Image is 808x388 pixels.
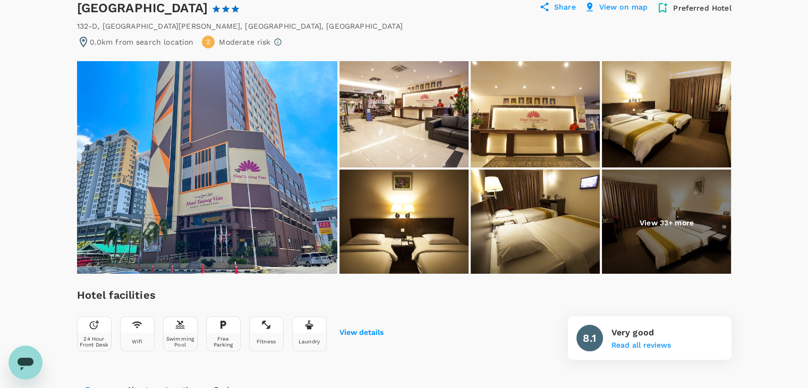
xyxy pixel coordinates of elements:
button: Read all reviews [611,341,671,350]
img: Room [602,170,731,276]
img: Room [602,61,731,167]
div: Laundry [299,339,320,344]
p: View 33+ more [640,217,694,228]
p: View on map [599,2,648,14]
div: Wifi [132,339,143,344]
p: Moderate risk [219,37,270,47]
h6: 8.1 [583,330,596,347]
div: 132-D, [GEOGRAPHIC_DATA][PERSON_NAME] , [GEOGRAPHIC_DATA] , [GEOGRAPHIC_DATA] [77,21,403,31]
img: Primary image [77,61,337,274]
p: Preferred Hotel [673,3,731,13]
div: 24 Hour Front Desk [80,336,109,348]
div: Swimming Pool [166,336,195,348]
div: Free Parking [209,336,238,348]
h6: Hotel facilities [77,286,384,303]
iframe: Button to launch messaging window [8,345,42,379]
button: View details [339,328,384,337]
img: Lobby [339,61,469,167]
p: 0.0km from search location [90,37,194,47]
img: Lobby [471,61,600,167]
img: Room [471,170,600,276]
img: Room [339,170,469,276]
span: 2 [206,37,210,47]
div: Fitness [257,339,276,344]
p: Very good [611,326,671,339]
p: Share [554,2,576,14]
